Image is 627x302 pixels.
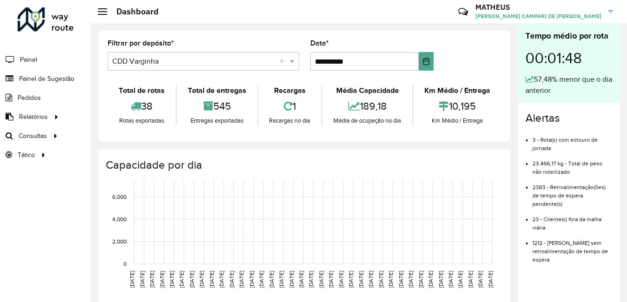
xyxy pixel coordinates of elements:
[428,271,434,288] text: [DATE]
[438,271,444,288] text: [DATE]
[179,96,255,116] div: 545
[532,152,613,176] li: 23.466,17 kg - Total de peso não roteirizado
[532,129,613,152] li: 3 - Rota(s) com estouro de jornada
[325,85,410,96] div: Média Capacidade
[532,208,613,232] li: 23 - Cliente(s) fora da malha viária
[261,116,320,125] div: Recargas no dia
[112,216,127,222] text: 4,000
[368,271,374,288] text: [DATE]
[378,271,384,288] text: [DATE]
[467,271,473,288] text: [DATE]
[112,238,127,244] text: 2,000
[448,271,454,288] text: [DATE]
[457,271,463,288] text: [DATE]
[258,271,264,288] text: [DATE]
[238,271,244,288] text: [DATE]
[139,271,145,288] text: [DATE]
[261,96,320,116] div: 1
[179,116,255,125] div: Entregas exportadas
[525,112,613,125] h4: Alertas
[328,271,334,288] text: [DATE]
[318,271,324,288] text: [DATE]
[209,271,215,288] text: [DATE]
[123,261,127,267] text: 0
[159,271,165,288] text: [DATE]
[18,150,35,160] span: Tático
[416,96,499,116] div: 10,195
[149,271,155,288] text: [DATE]
[525,30,613,42] div: Tempo médio por rota
[310,38,329,49] label: Data
[453,2,473,22] a: Contato Rápido
[108,38,174,49] label: Filtrar por depósito
[107,7,159,17] h2: Dashboard
[249,271,255,288] text: [DATE]
[20,55,37,65] span: Painel
[112,194,127,200] text: 6,000
[198,271,205,288] text: [DATE]
[532,232,613,264] li: 1212 - [PERSON_NAME] sem retroalimentação de tempo de espera
[477,271,483,288] text: [DATE]
[19,131,47,141] span: Consultas
[106,158,501,172] h4: Capacidade por dia
[419,52,434,71] button: Choose Date
[338,271,344,288] text: [DATE]
[278,271,284,288] text: [DATE]
[179,85,255,96] div: Total de entregas
[475,3,601,12] h3: MATHEUS
[288,271,294,288] text: [DATE]
[408,271,414,288] text: [DATE]
[169,271,175,288] text: [DATE]
[308,271,314,288] text: [DATE]
[388,271,394,288] text: [DATE]
[475,12,601,20] span: [PERSON_NAME] CAMPARI DE [PERSON_NAME]
[358,271,364,288] text: [DATE]
[325,96,410,116] div: 189,18
[532,176,613,208] li: 2383 - Retroalimentação(ões) de tempo de espera pendente(s)
[261,85,320,96] div: Recargas
[487,271,493,288] text: [DATE]
[18,93,41,103] span: Pedidos
[416,85,499,96] div: Km Médio / Entrega
[19,74,74,84] span: Painel de Sugestão
[348,271,354,288] text: [DATE]
[110,96,173,116] div: 38
[525,74,613,96] div: 57,48% menor que o dia anterior
[19,112,48,122] span: Relatórios
[418,271,424,288] text: [DATE]
[525,42,613,74] div: 00:01:48
[416,116,499,125] div: Km Médio / Entrega
[298,271,304,288] text: [DATE]
[398,271,404,288] text: [DATE]
[269,271,275,288] text: [DATE]
[189,271,195,288] text: [DATE]
[110,85,173,96] div: Total de rotas
[110,116,173,125] div: Rotas exportadas
[280,56,288,67] span: Clear all
[129,271,135,288] text: [DATE]
[179,271,185,288] text: [DATE]
[218,271,224,288] text: [DATE]
[229,271,235,288] text: [DATE]
[325,116,410,125] div: Média de ocupação no dia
